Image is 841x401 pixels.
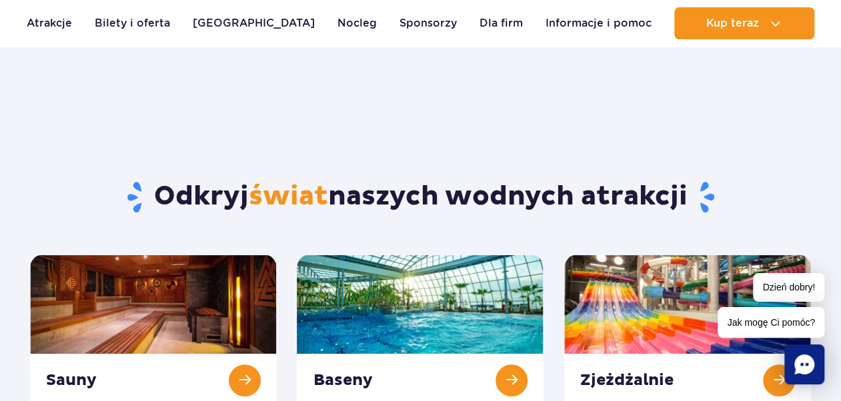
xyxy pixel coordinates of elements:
[674,7,814,39] button: Kup teraz
[30,180,811,214] h1: Odkryj naszych wodnych atrakcji
[95,7,170,39] a: Bilety i oferta
[399,7,457,39] a: Sponsorzy
[753,273,824,302] span: Dzień dobry!
[27,7,72,39] a: Atrakcje
[718,307,824,338] span: Jak mogę Ci pomóc?
[706,17,759,29] span: Kup teraz
[546,7,652,39] a: Informacje i pomoc
[784,344,824,384] div: Chat
[337,7,377,39] a: Nocleg
[193,7,315,39] a: [GEOGRAPHIC_DATA]
[480,7,523,39] a: Dla firm
[249,180,328,213] span: świat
